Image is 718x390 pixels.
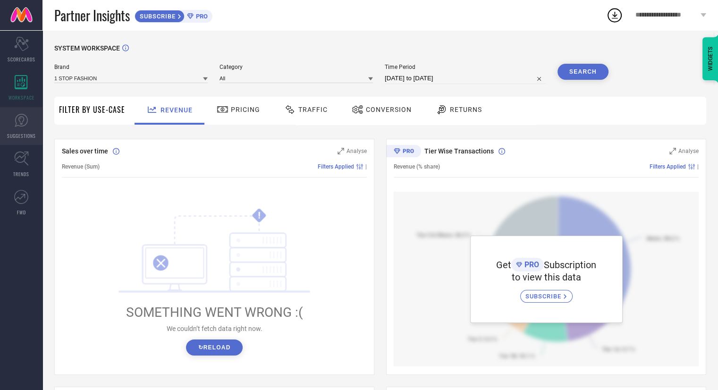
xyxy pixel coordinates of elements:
span: SYSTEM WORKSPACE [54,44,120,52]
span: SUGGESTIONS [7,132,36,139]
span: WORKSPACE [8,94,34,101]
button: Search [558,64,608,80]
span: PRO [194,13,208,20]
span: Sales over time [62,147,108,155]
span: Get [496,259,511,271]
span: SOMETHING WENT WRONG :( [126,305,303,320]
span: Traffic [298,106,328,113]
a: SUBSCRIBE [520,283,573,303]
span: PRO [522,260,539,269]
span: Tier Wise Transactions [424,147,494,155]
span: Filters Applied [318,163,354,170]
span: TRENDS [13,170,29,178]
span: SUBSCRIBE [525,293,564,300]
span: Subscription [544,259,596,271]
span: Partner Insights [54,6,130,25]
span: Conversion [366,106,412,113]
span: Analyse [346,148,367,154]
svg: Zoom [338,148,344,154]
tspan: ! [258,210,261,221]
span: Time Period [385,64,546,70]
span: Pricing [231,106,260,113]
span: FWD [17,209,26,216]
span: Filter By Use-Case [59,104,125,115]
span: Returns [450,106,482,113]
span: SUBSCRIBE [135,13,178,20]
span: Filters Applied [650,163,686,170]
span: Analyse [678,148,699,154]
span: Revenue (Sum) [62,163,100,170]
button: ↻Reload [186,339,242,356]
span: | [697,163,699,170]
span: Revenue [160,106,193,114]
div: Premium [386,145,421,159]
span: SCORECARDS [8,56,35,63]
span: We couldn’t fetch data right now. [167,325,262,332]
a: SUBSCRIBEPRO [135,8,212,23]
span: Category [220,64,373,70]
svg: Zoom [669,148,676,154]
input: Select time period [385,73,546,84]
div: Open download list [606,7,623,24]
span: Revenue (% share) [394,163,440,170]
span: | [365,163,367,170]
span: to view this data [512,271,581,283]
span: Brand [54,64,208,70]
